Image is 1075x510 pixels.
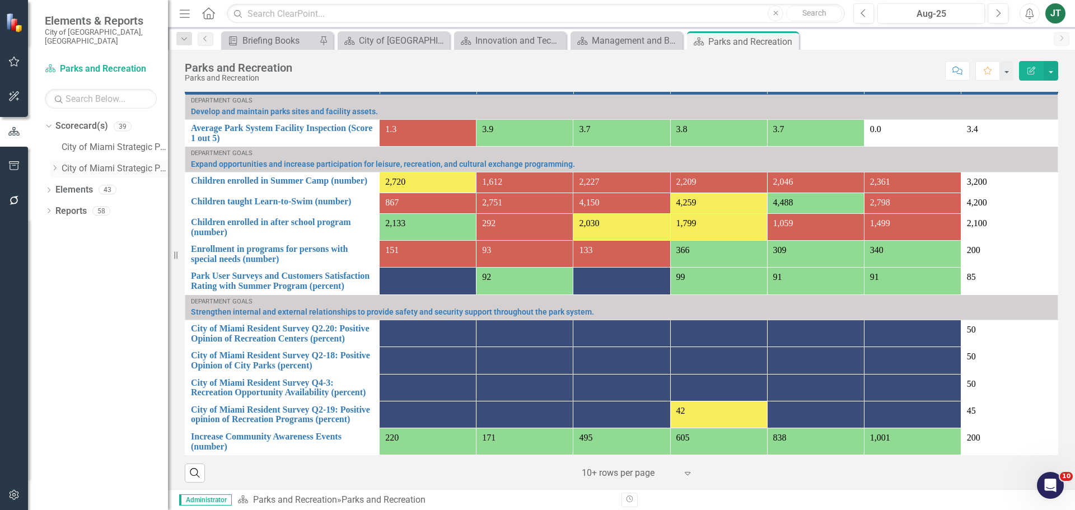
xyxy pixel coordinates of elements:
a: Develop and maintain parks sites and facility assets. [191,107,1052,116]
span: 99 [676,272,685,282]
button: JT [1045,3,1065,24]
div: Department Goals [191,150,1052,157]
span: Search [802,8,826,17]
span: 3.8 [676,124,688,134]
span: 93 [482,245,491,255]
span: 50 [967,352,976,361]
small: City of [GEOGRAPHIC_DATA], [GEOGRAPHIC_DATA] [45,27,157,46]
span: 151 [385,245,399,255]
td: Double-Click to Edit [961,268,1058,294]
div: Department Goals [191,97,1052,104]
td: Double-Click to Edit [961,120,1058,147]
div: Management and Budget [592,34,680,48]
span: 1.3 [385,124,396,134]
td: Double-Click to Edit Right Click for Context Menu [185,241,380,268]
td: Double-Click to Edit [961,374,1058,401]
span: 3.4 [967,124,978,134]
a: Park User Surveys and Customers Satisfaction Rating with Summer Program (percent) [191,271,373,291]
span: 45 [967,406,976,415]
span: Administrator [179,494,232,506]
span: 2,030 [579,218,599,228]
span: 92 [482,272,491,282]
a: City of [GEOGRAPHIC_DATA] [340,34,447,48]
span: 3,200 [967,177,987,186]
span: 1,799 [676,218,697,228]
span: 2,361 [870,177,890,186]
iframe: Intercom live chat [1037,472,1064,499]
span: 495 [579,433,592,442]
span: 2,720 [385,177,405,186]
span: 4,200 [967,198,987,207]
a: Enrollment in programs for persons with special needs (number) [191,244,373,264]
td: Double-Click to Edit [961,241,1058,268]
span: 1,001 [870,433,890,442]
a: Innovation and Technology [457,34,563,48]
a: Scorecard(s) [55,120,108,133]
a: Elements [55,184,93,196]
div: City of [GEOGRAPHIC_DATA] [359,34,447,48]
a: Strengthen internal and external relationships to provide safety and security support throughout ... [191,308,1052,316]
a: Parks and Recreation [45,63,157,76]
span: 4,150 [579,198,599,207]
a: Briefing Books [224,34,316,48]
input: Search Below... [45,89,157,109]
span: 171 [482,433,496,442]
span: 42 [676,406,685,415]
span: 2,100 [967,218,987,228]
div: Parks and Recreation [708,35,796,49]
td: Double-Click to Edit Right Click for Context Menu [185,428,380,455]
span: 2,209 [676,177,697,186]
div: 58 [92,206,110,216]
div: Briefing Books [242,34,316,48]
span: 91 [870,272,879,282]
span: 1,499 [870,218,890,228]
span: 867 [385,198,399,207]
span: 340 [870,245,884,255]
span: 2,751 [482,198,502,207]
span: 2,133 [385,218,405,228]
a: City of Miami Strategic Plan (NEW) [62,162,168,175]
a: Increase Community Awareness Events (number) [191,432,373,451]
span: 200 [967,433,980,442]
a: Children enrolled in Summer Camp (number) [191,176,373,186]
div: Department Goals [191,298,1052,305]
a: Children taught Learn-to-Swim (number) [191,196,373,207]
span: 50 [967,379,976,389]
td: Double-Click to Edit [961,347,1058,374]
a: City of Miami Strategic Plan [62,141,168,154]
a: City of Miami Resident Survey Q2-18: Positive Opinion of City Parks (percent) [191,350,373,370]
div: » [237,494,613,507]
div: Parks and Recreation [185,62,292,74]
span: 200 [967,245,980,255]
td: Double-Click to Edit Right Click for Context Menu [185,120,380,147]
img: ClearPoint Strategy [4,12,26,33]
button: Aug-25 [877,3,985,24]
div: Parks and Recreation [342,494,426,505]
td: Double-Click to Edit Right Click for Context Menu [185,193,380,213]
button: Search [786,6,842,21]
td: Double-Click to Edit [961,428,1058,455]
input: Search ClearPoint... [227,4,845,24]
span: 4,488 [773,198,793,207]
span: 133 [579,245,592,255]
td: Double-Click to Edit [961,213,1058,240]
a: Parks and Recreation [253,494,337,505]
span: 0.0 [870,124,881,134]
span: 366 [676,245,690,255]
span: 85 [967,272,976,282]
div: Aug-25 [881,7,981,21]
div: Parks and Recreation [185,74,292,82]
span: 2,227 [579,177,599,186]
div: 43 [99,185,116,195]
td: Double-Click to Edit Right Click for Context Menu [185,172,380,193]
a: Children enrolled in after school program (number) [191,217,373,237]
span: 2,798 [870,198,890,207]
td: Double-Click to Edit [961,320,1058,347]
td: Double-Click to Edit [961,401,1058,428]
a: Average Park System Facility Inspection (Score 1 out 5) [191,123,373,143]
span: 1,612 [482,177,502,186]
td: Double-Click to Edit [961,193,1058,213]
span: Elements & Reports [45,14,157,27]
td: Double-Click to Edit Right Click for Context Menu [185,213,380,240]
